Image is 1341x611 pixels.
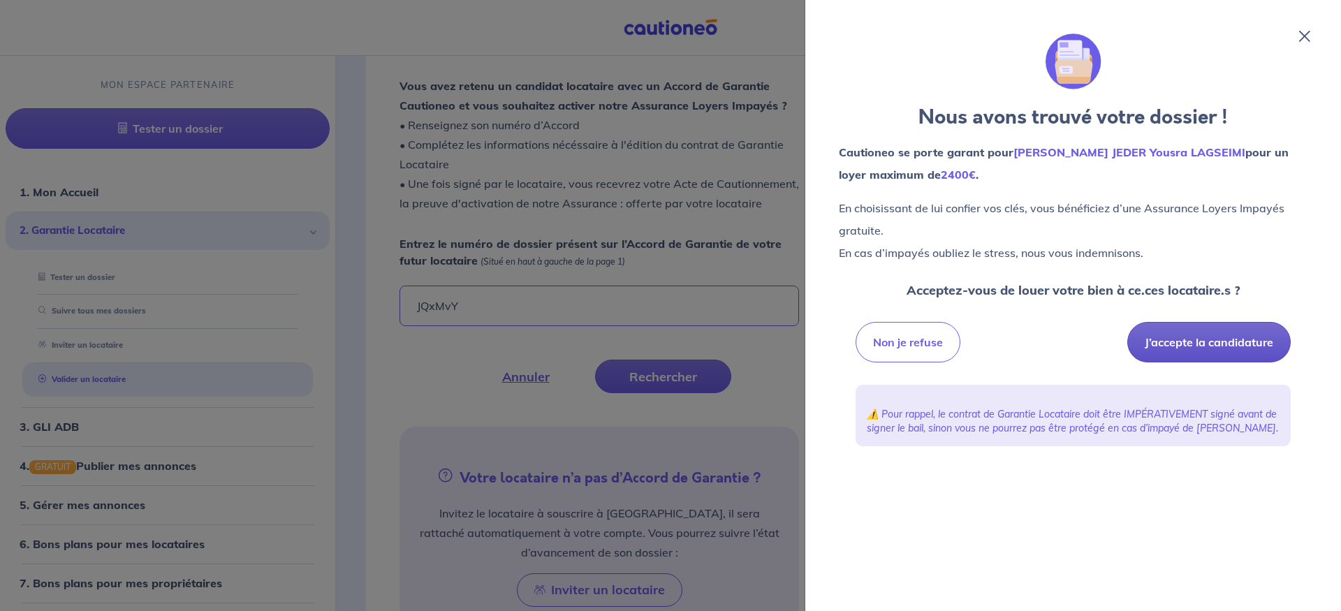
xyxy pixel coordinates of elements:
[907,282,1240,298] strong: Acceptez-vous de louer votre bien à ce.ces locataire.s ?
[839,145,1289,182] strong: Cautioneo se porte garant pour pour un loyer maximum de .
[918,103,1228,131] strong: Nous avons trouvé votre dossier !
[941,168,976,182] em: 2400€
[1013,145,1245,159] em: [PERSON_NAME] JEDER Yousra LAGSEIMI
[867,407,1280,435] p: ⚠️ Pour rappel, le contrat de Garantie Locataire doit être IMPÉRATIVEMENT signé avant de signer l...
[1046,34,1101,89] img: illu_folder.svg
[839,197,1307,264] p: En choisissant de lui confier vos clés, vous bénéficiez d’une Assurance Loyers Impayés gratuite. ...
[1127,322,1291,362] button: J’accepte la candidature
[856,322,960,362] button: Non je refuse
